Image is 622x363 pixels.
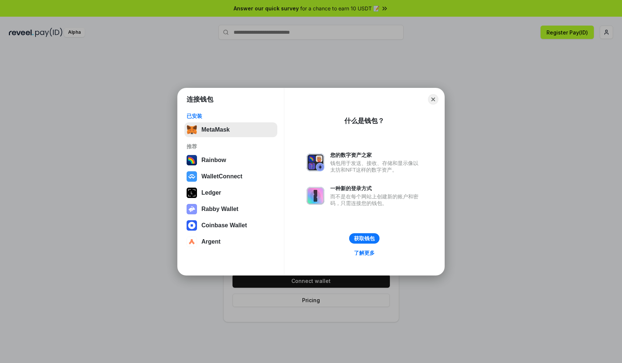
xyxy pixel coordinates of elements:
[184,122,277,137] button: MetaMask
[187,155,197,165] img: svg+xml,%3Csvg%20width%3D%22120%22%20height%3D%22120%22%20viewBox%3D%220%200%20120%20120%22%20fil...
[330,152,422,158] div: 您的数字资产之家
[428,94,438,105] button: Close
[201,238,221,245] div: Argent
[307,187,324,205] img: svg+xml,%3Csvg%20xmlns%3D%22http%3A%2F%2Fwww.w3.org%2F2000%2Fsvg%22%20fill%3D%22none%22%20viewBox...
[184,169,277,184] button: WalletConnect
[307,154,324,171] img: svg+xml,%3Csvg%20xmlns%3D%22http%3A%2F%2Fwww.w3.org%2F2000%2Fsvg%22%20fill%3D%22none%22%20viewBox...
[184,218,277,233] button: Coinbase Wallet
[184,153,277,168] button: Rainbow
[201,206,238,212] div: Rabby Wallet
[187,95,213,104] h1: 连接钱包
[187,188,197,198] img: svg+xml,%3Csvg%20xmlns%3D%22http%3A%2F%2Fwww.w3.org%2F2000%2Fsvg%22%20width%3D%2228%22%20height%3...
[201,189,221,196] div: Ledger
[187,171,197,182] img: svg+xml,%3Csvg%20width%3D%2228%22%20height%3D%2228%22%20viewBox%3D%220%200%2028%2028%22%20fill%3D...
[354,250,375,256] div: 了解更多
[187,220,197,231] img: svg+xml,%3Csvg%20width%3D%2228%22%20height%3D%2228%22%20viewBox%3D%220%200%2028%2028%22%20fill%3D...
[187,113,275,119] div: 已安装
[187,204,197,214] img: svg+xml,%3Csvg%20xmlns%3D%22http%3A%2F%2Fwww.w3.org%2F2000%2Fsvg%22%20fill%3D%22none%22%20viewBox...
[184,185,277,200] button: Ledger
[354,235,375,242] div: 获取钱包
[201,222,247,229] div: Coinbase Wallet
[201,173,243,180] div: WalletConnect
[187,237,197,247] img: svg+xml,%3Csvg%20width%3D%2228%22%20height%3D%2228%22%20viewBox%3D%220%200%2028%2028%22%20fill%3D...
[330,193,422,207] div: 而不是在每个网站上创建新的账户和密码，只需连接您的钱包。
[201,126,230,133] div: MetaMask
[349,233,379,244] button: 获取钱包
[350,248,379,258] a: 了解更多
[184,202,277,217] button: Rabby Wallet
[330,160,422,173] div: 钱包用于发送、接收、存储和显示像以太坊和NFT这样的数字资产。
[201,157,226,164] div: Rainbow
[330,185,422,192] div: 一种新的登录方式
[344,116,384,125] div: 什么是钱包？
[184,234,277,249] button: Argent
[187,143,275,150] div: 推荐
[187,125,197,135] img: svg+xml,%3Csvg%20fill%3D%22none%22%20height%3D%2233%22%20viewBox%3D%220%200%2035%2033%22%20width%...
